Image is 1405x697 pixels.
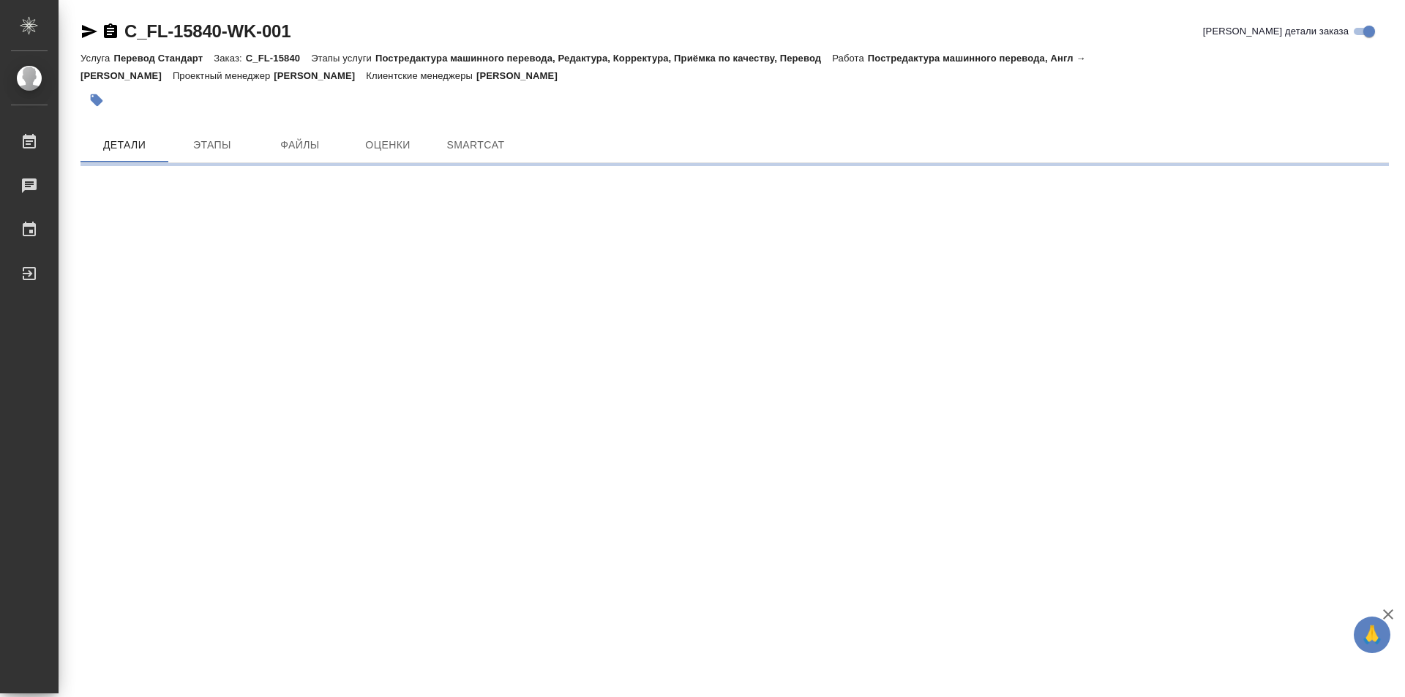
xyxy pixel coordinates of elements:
p: [PERSON_NAME] [476,70,569,81]
p: Клиентские менеджеры [366,70,476,81]
span: 🙏 [1360,619,1385,650]
span: Этапы [177,136,247,154]
p: Перевод Стандарт [113,53,214,64]
button: 🙏 [1354,617,1390,653]
p: Услуга [80,53,113,64]
span: Оценки [353,136,423,154]
p: Заказ: [214,53,245,64]
p: Постредактура машинного перевода, Редактура, Корректура, Приёмка по качеству, Перевод [375,53,832,64]
a: C_FL-15840-WK-001 [124,21,291,41]
p: Проектный менеджер [173,70,274,81]
p: [PERSON_NAME] [274,70,366,81]
p: Этапы услуги [311,53,375,64]
button: Скопировать ссылку для ЯМессенджера [80,23,98,40]
p: Работа [832,53,868,64]
button: Добавить тэг [80,84,113,116]
span: [PERSON_NAME] детали заказа [1203,24,1349,39]
span: Файлы [265,136,335,154]
span: Детали [89,136,160,154]
span: SmartCat [441,136,511,154]
button: Скопировать ссылку [102,23,119,40]
p: C_FL-15840 [246,53,311,64]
